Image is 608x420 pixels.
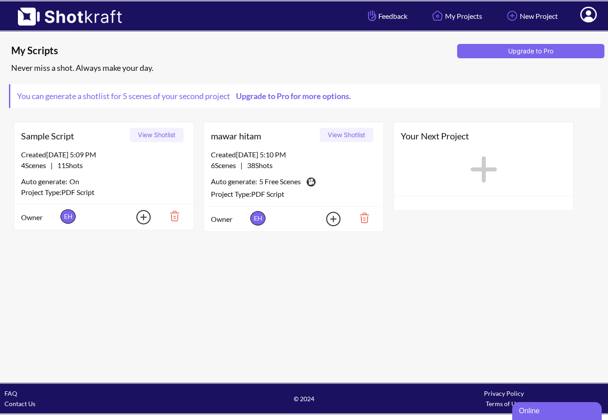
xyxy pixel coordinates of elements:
div: Never miss a shot. Always make your day. [9,61,604,75]
span: EH [250,211,265,225]
span: Owner [21,212,58,223]
span: 4 Scenes [21,161,51,169]
div: Terms of Use [404,398,604,409]
span: 11 Shots [53,161,83,169]
div: Project Type: PDF Script [211,189,377,199]
a: New Project [498,4,565,28]
span: Your Next Project [401,129,566,143]
button: View Shotlist [320,128,373,142]
div: Created [DATE] 5:10 PM [211,149,377,160]
img: Trash Icon [346,210,377,225]
span: | [211,160,273,171]
span: © 2024 [204,394,404,404]
span: 6 Scenes [211,161,240,169]
a: My Projects [423,4,489,28]
span: Owner [211,214,248,225]
a: FAQ [4,390,17,397]
img: Add Icon [122,207,154,227]
span: Auto generate: [21,176,69,187]
span: On [69,176,79,187]
div: Created [DATE] 5:09 PM [21,149,187,160]
button: Upgrade to Pro [457,44,605,58]
span: My Scripts [11,44,454,57]
span: 5 Free Scenes [259,176,301,189]
div: Project Type: PDF Script [21,187,187,198]
span: Sample Script [21,129,127,143]
span: mawar hitam [211,129,317,143]
img: Home Icon [430,8,445,23]
span: Auto generate: [211,176,259,189]
img: Camera Icon [304,175,317,189]
span: EH [60,209,76,224]
span: | [21,160,83,171]
span: Feedback [366,11,407,21]
button: View Shotlist [130,128,184,142]
a: Upgrade to Pro for more options. [230,91,355,101]
img: Hand Icon [366,8,378,23]
img: Add Icon [312,209,343,229]
img: Add Icon [505,8,520,23]
span: You can generate a shotlist for [10,84,362,108]
iframe: chat widget [512,400,604,420]
img: Trash Icon [156,208,187,224]
div: Privacy Policy [404,388,604,398]
span: 5 scenes of your second project [121,91,230,101]
a: Contact Us [4,400,35,407]
span: 38 Shots [243,161,273,169]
